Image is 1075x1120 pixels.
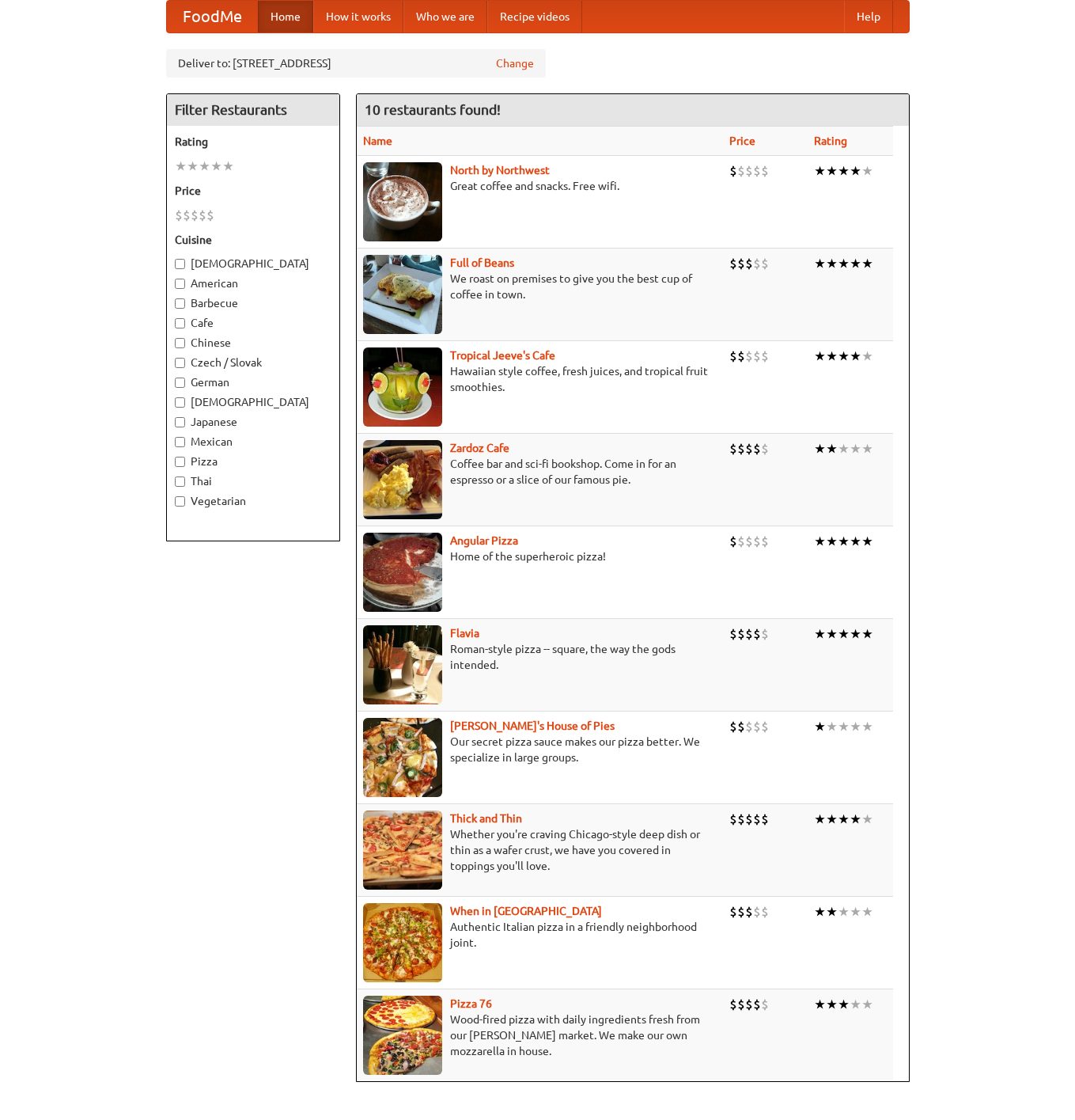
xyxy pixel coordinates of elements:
img: flavia.jpg [363,625,442,704]
b: [PERSON_NAME]'s House of Pies [450,719,615,732]
li: $ [729,255,737,272]
h4: Filter Restaurants [167,94,339,126]
li: $ [753,347,761,365]
li: $ [745,903,753,921]
li: $ [729,996,737,1013]
li: ★ [838,811,850,828]
li: $ [737,625,745,643]
li: ★ [850,255,861,272]
li: $ [761,625,769,643]
li: $ [729,625,737,643]
li: ★ [814,162,826,180]
li: ★ [814,625,826,643]
a: Price [729,135,755,147]
b: Angular Pizza [450,534,518,547]
img: zardoz.jpg [363,440,442,519]
li: $ [753,718,761,735]
li: $ [761,162,769,180]
li: $ [761,996,769,1013]
label: Czech / Slovak [175,355,331,370]
li: $ [761,347,769,365]
b: Zardoz Cafe [450,442,509,454]
li: $ [753,255,761,272]
a: Name [363,135,392,147]
h5: Cuisine [175,232,331,248]
li: $ [206,207,214,224]
li: $ [729,903,737,921]
label: Cafe [175,315,331,331]
a: Flavia [450,627,479,640]
input: [DEMOGRAPHIC_DATA] [175,397,185,408]
li: $ [729,718,737,735]
li: ★ [187,158,199,175]
li: $ [729,347,737,365]
li: ★ [826,625,838,643]
li: ★ [826,811,838,828]
li: ★ [861,718,873,735]
li: ★ [814,347,826,365]
img: jeeves.jpg [363,347,442,427]
label: Mexican [175,434,331,450]
a: North by Northwest [450,164,550,177]
li: $ [737,903,745,921]
li: $ [761,255,769,272]
input: German [175,378,185,388]
li: ★ [861,625,873,643]
li: $ [729,440,737,457]
li: ★ [861,347,873,365]
li: $ [753,811,761,828]
label: German [175,374,331,390]
a: Rating [814,135,847,147]
li: ★ [861,533,873,550]
label: Vegetarian [175,493,331,509]
li: $ [753,903,761,921]
li: $ [737,162,745,180]
label: [DEMOGRAPHIC_DATA] [175,256,331,271]
li: $ [737,996,745,1013]
img: north.jpg [363,162,442,241]
a: Tropical Jeeve's Cafe [450,349,555,362]
input: Czech / Slovak [175,358,185,368]
li: $ [737,440,745,457]
p: Home of the superheroic pizza! [363,549,717,564]
p: Hawaiian style coffee, fresh juices, and tropical fruit smoothies. [363,363,717,395]
input: Vegetarian [175,496,185,507]
ng-pluralize: 10 restaurants found! [365,102,501,117]
label: [DEMOGRAPHIC_DATA] [175,394,331,410]
a: Full of Beans [450,256,514,269]
li: ★ [826,162,838,180]
div: Deliver to: [STREET_ADDRESS] [166,49,546,78]
a: Home [258,1,313,32]
li: $ [753,533,761,550]
li: ★ [814,718,826,735]
li: ★ [838,718,850,735]
li: ★ [826,440,838,457]
li: $ [737,718,745,735]
li: $ [745,996,753,1013]
li: $ [183,207,191,224]
label: Chinese [175,335,331,351]
li: ★ [838,625,850,643]
li: ★ [850,440,861,457]
li: $ [737,255,745,272]
li: ★ [222,158,234,175]
li: $ [745,347,753,365]
p: Wood-fired pizza with daily ingredients fresh from our [PERSON_NAME] market. We make our own mozz... [363,1012,717,1059]
li: ★ [850,162,861,180]
img: pizza76.jpg [363,996,442,1075]
a: When in [GEOGRAPHIC_DATA] [450,905,602,917]
li: $ [737,347,745,365]
li: $ [761,533,769,550]
h5: Price [175,183,331,199]
li: ★ [814,255,826,272]
li: $ [191,207,199,224]
li: ★ [814,903,826,921]
label: Japanese [175,414,331,430]
li: ★ [850,533,861,550]
li: $ [745,440,753,457]
li: ★ [838,162,850,180]
p: We roast on premises to give you the best cup of coffee in town. [363,271,717,302]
